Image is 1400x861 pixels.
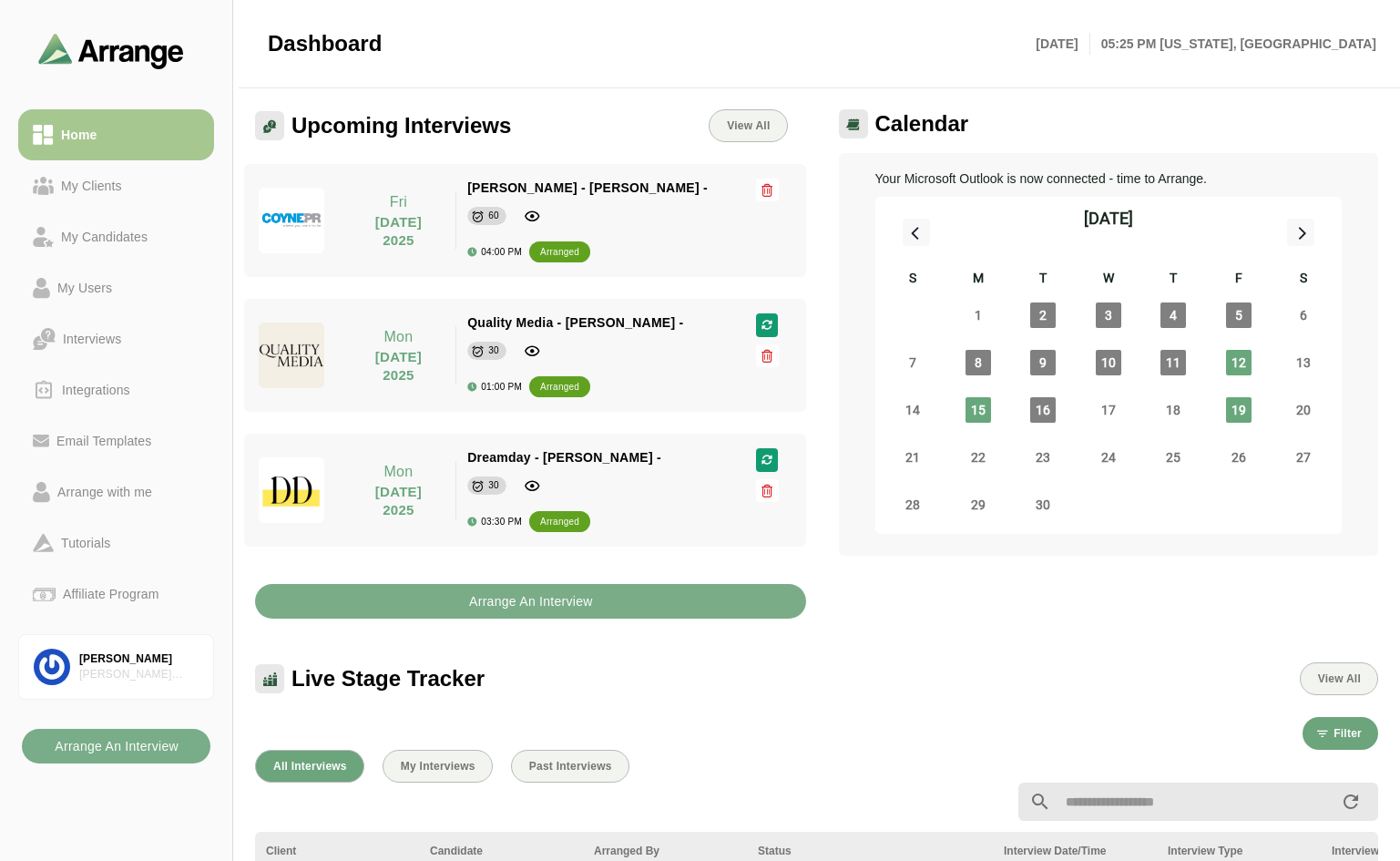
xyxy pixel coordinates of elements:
[430,843,572,859] div: Candidate
[255,750,364,783] button: All Interviews
[511,750,629,783] button: Past Interviews
[1168,843,1310,859] div: Interview Type
[259,457,324,523] img: dreamdayla_logo.jpg
[353,213,445,250] p: [DATE] 2025
[18,569,214,620] a: Affiliate Program
[18,518,214,569] a: Tutorials
[18,364,214,415] a: Integrations
[900,445,925,470] span: Sunday, September 21, 2025
[54,175,129,197] div: My Clients
[18,262,214,313] a: My Users
[467,247,522,257] div: 04:00 PM
[266,843,408,859] div: Client
[966,302,991,328] span: Monday, September 1, 2025
[1090,33,1376,55] p: 05:25 PM [US_STATE], [GEOGRAPHIC_DATA]
[18,466,214,518] a: Arrange with me
[1160,302,1186,328] span: Thursday, September 4, 2025
[467,315,683,330] span: Quality Media - [PERSON_NAME] -
[1160,350,1186,375] span: Thursday, September 11, 2025
[18,109,214,160] a: Home
[18,634,214,700] a: [PERSON_NAME][PERSON_NAME] Associates
[900,397,925,423] span: Sunday, September 14, 2025
[1096,445,1121,470] span: Wednesday, September 24, 2025
[259,188,324,253] img: coyne.png
[255,584,806,619] button: Arrange An Interview
[540,243,579,261] div: arranged
[1226,350,1252,375] span: Friday, September 12, 2025
[291,665,485,692] span: Live Stage Tracker
[875,168,1343,190] p: Your Microsoft Outlook is now connected - time to Arrange.
[18,415,214,466] a: Email Templates
[594,843,736,859] div: Arranged By
[1333,727,1362,740] span: Filter
[966,350,991,375] span: Monday, September 8, 2025
[38,33,184,68] img: arrangeai-name-small-logo.4d2b8aee.svg
[353,348,445,384] p: [DATE] 2025
[900,492,925,518] span: Sunday, September 28, 2025
[467,382,522,392] div: 01:00 PM
[1160,397,1186,423] span: Thursday, September 18, 2025
[353,461,445,483] p: Mon
[259,323,324,388] img: quality_media_logo.jpg
[468,584,593,619] b: Arrange An Interview
[1160,445,1186,470] span: Thursday, September 25, 2025
[353,326,445,348] p: Mon
[1011,268,1077,292] div: T
[272,760,347,773] span: All Interviews
[709,109,787,142] a: View All
[726,119,770,132] span: View All
[1036,33,1089,55] p: [DATE]
[56,328,128,350] div: Interviews
[1030,397,1056,423] span: Tuesday, September 16, 2025
[50,277,119,299] div: My Users
[966,492,991,518] span: Monday, September 29, 2025
[54,124,104,146] div: Home
[268,30,382,57] span: Dashboard
[55,379,138,401] div: Integrations
[79,651,199,667] div: [PERSON_NAME]
[18,160,214,211] a: My Clients
[1340,791,1362,813] i: appended action
[1303,717,1378,750] button: Filter
[875,110,969,138] span: Calendar
[1096,397,1121,423] span: Wednesday, September 17, 2025
[291,112,511,139] span: Upcoming Interviews
[1030,350,1056,375] span: Tuesday, September 9, 2025
[1076,268,1141,292] div: W
[1300,662,1378,695] button: View All
[1291,302,1316,328] span: Saturday, September 6, 2025
[1226,445,1252,470] span: Friday, September 26, 2025
[528,760,612,773] span: Past Interviews
[467,517,522,527] div: 03:30 PM
[1030,302,1056,328] span: Tuesday, September 2, 2025
[488,477,499,495] div: 30
[54,729,179,764] b: Arrange An Interview
[400,760,475,773] span: My Interviews
[1226,397,1252,423] span: Friday, September 19, 2025
[1004,843,1146,859] div: Interview Date/Time
[1030,445,1056,470] span: Tuesday, September 23, 2025
[1272,268,1337,292] div: S
[22,729,210,764] button: Arrange An Interview
[488,342,499,360] div: 30
[945,268,1011,292] div: M
[900,350,925,375] span: Sunday, September 7, 2025
[881,268,946,292] div: S
[966,445,991,470] span: Monday, September 22, 2025
[488,207,499,225] div: 60
[467,180,708,195] span: [PERSON_NAME] - [PERSON_NAME] -
[18,211,214,262] a: My Candidates
[56,583,166,605] div: Affiliate Program
[1206,268,1272,292] div: F
[54,226,155,248] div: My Candidates
[1291,397,1316,423] span: Saturday, September 20, 2025
[540,378,579,396] div: arranged
[758,843,982,859] div: Status
[1226,302,1252,328] span: Friday, September 5, 2025
[467,450,661,465] span: Dreamday - [PERSON_NAME] -
[79,667,199,682] div: [PERSON_NAME] Associates
[1141,268,1207,292] div: T
[353,483,445,519] p: [DATE] 2025
[50,481,159,503] div: Arrange with me
[1317,672,1361,685] span: View All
